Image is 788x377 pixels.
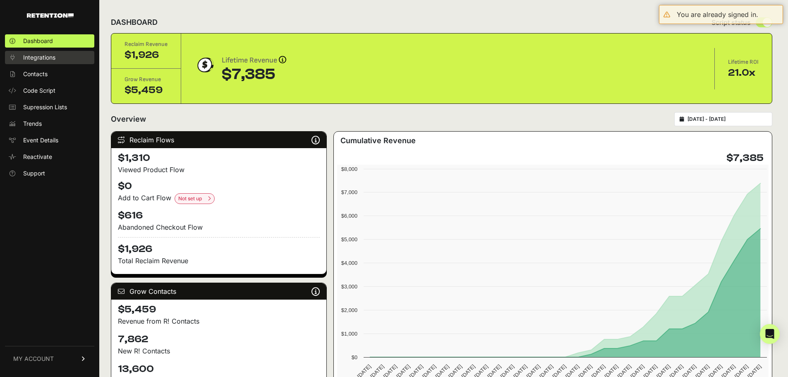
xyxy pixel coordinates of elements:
div: 21.0x [728,66,759,79]
text: $3,000 [341,283,357,290]
div: Reclaim Flows [111,132,326,148]
a: Dashboard [5,34,94,48]
a: Trends [5,117,94,130]
p: Revenue from R! Contacts [118,316,320,326]
p: New R! Contacts [118,346,320,356]
span: Event Details [23,136,58,144]
h4: 7,862 [118,333,320,346]
div: Grow Revenue [125,75,168,84]
div: Add to Cart Flow [118,193,320,204]
span: MY ACCOUNT [13,355,54,363]
h2: Overview [111,113,146,125]
h4: $0 [118,180,320,193]
a: MY ACCOUNT [5,346,94,371]
a: Supression Lists [5,101,94,114]
div: $1,926 [125,48,168,62]
a: Support [5,167,94,180]
a: Event Details [5,134,94,147]
div: Grow Contacts [111,283,326,300]
span: Supression Lists [23,103,67,111]
span: Contacts [23,70,48,78]
div: $7,385 [222,66,286,83]
text: $2,000 [341,307,357,313]
text: $0 [352,354,357,360]
text: $4,000 [341,260,357,266]
text: $1,000 [341,331,357,337]
span: Reactivate [23,153,52,161]
p: Total Reclaim Revenue [118,256,320,266]
h4: $1,926 [118,237,320,256]
div: Open Intercom Messenger [760,324,780,344]
span: Support [23,169,45,178]
div: $5,459 [125,84,168,97]
img: dollar-coin-05c43ed7efb7bc0c12610022525b4bbbb207c7efeef5aecc26f025e68dcafac9.png [194,55,215,75]
img: Retention.com [27,13,74,18]
div: Abandoned Checkout Flow [118,222,320,232]
a: Integrations [5,51,94,64]
span: Integrations [23,53,55,62]
a: Reactivate [5,150,94,163]
h4: $5,459 [118,303,320,316]
text: $8,000 [341,166,357,172]
text: $5,000 [341,236,357,243]
text: $6,000 [341,213,357,219]
h3: Cumulative Revenue [340,135,416,146]
h4: 13,600 [118,363,320,376]
span: Trends [23,120,42,128]
h4: $7,385 [726,151,764,165]
div: Lifetime Revenue [222,55,286,66]
span: Code Script [23,86,55,95]
a: Contacts [5,67,94,81]
text: $7,000 [341,189,357,195]
a: Code Script [5,84,94,97]
h4: $1,310 [118,151,320,165]
div: You are already signed in. [677,10,758,19]
h2: DASHBOARD [111,17,158,28]
h4: $616 [118,209,320,222]
div: Viewed Product Flow [118,165,320,175]
div: Lifetime ROI [728,58,759,66]
span: Dashboard [23,37,53,45]
div: Reclaim Revenue [125,40,168,48]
